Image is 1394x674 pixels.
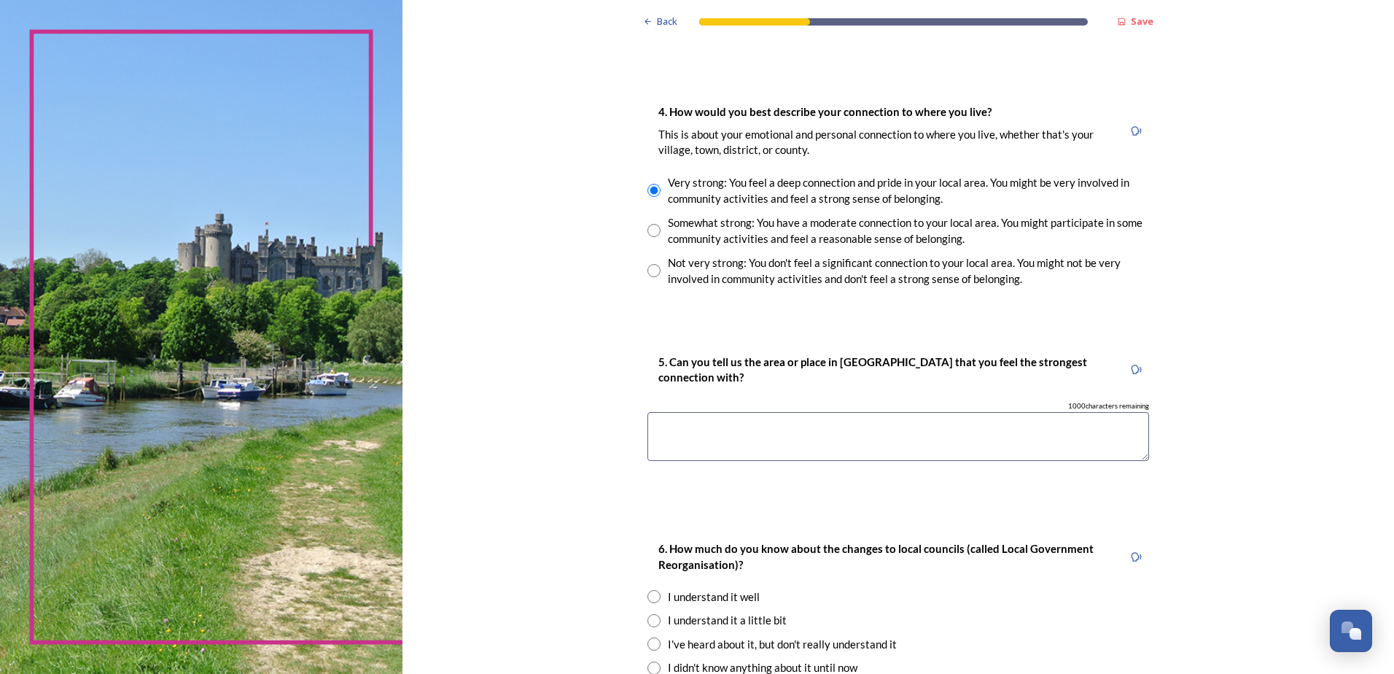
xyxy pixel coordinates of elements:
div: I understand it well [668,589,760,605]
div: Very strong: You feel a deep connection and pride in your local area. You might be very involved ... [668,174,1149,207]
div: I understand it a little bit [668,612,787,629]
div: I've heard about it, but don't really understand it [668,636,897,653]
strong: 5. Can you tell us the area or place in [GEOGRAPHIC_DATA] that you feel the strongest connection ... [658,355,1089,384]
div: Not very strong: You don't feel a significant connection to your local area. You might not be ver... [668,255,1149,287]
p: This is about your emotional and personal connection to where you live, whether that's your villa... [658,127,1112,158]
span: 1000 characters remaining [1068,401,1149,411]
div: Somewhat strong: You have a moderate connection to your local area. You might participate in some... [668,214,1149,247]
span: Back [657,15,677,28]
strong: Save [1131,15,1153,28]
strong: 6. How much do you know about the changes to local councils (called Local Government Reorganisati... [658,542,1096,570]
button: Open Chat [1330,610,1372,652]
strong: 4. How would you best describe your connection to where you live? [658,105,992,118]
